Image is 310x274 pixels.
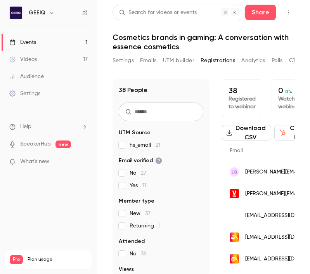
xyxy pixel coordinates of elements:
button: Share [245,5,276,20]
span: 21 [156,142,160,148]
span: 37 [145,211,151,216]
span: Views [119,265,134,273]
a: SpeakerHub [20,140,51,148]
button: CTA [289,54,300,67]
span: New [130,210,151,217]
span: Plan usage [28,257,87,263]
span: Returning [130,222,161,230]
div: Settings [9,90,40,97]
p: 38 [229,86,256,95]
button: Polls [272,54,283,67]
h6: GEEIQ [29,9,45,17]
span: 0 % [285,89,292,94]
span: Yes [130,182,146,189]
img: ea.com [230,232,239,242]
span: 27 [141,170,146,176]
span: 38 [141,251,147,257]
img: sportfive.com [230,189,239,198]
span: Email verified [119,157,162,165]
span: LQ [232,168,237,175]
span: UTM Source [119,129,151,137]
span: new [55,140,71,148]
p: Registered to webinar [229,95,256,111]
span: No [130,250,147,258]
p: 0 [278,86,301,95]
img: supafuse.io [230,213,239,218]
button: Download CSV [222,125,271,140]
span: What's new [20,158,49,166]
div: Audience [9,73,44,80]
h1: 38 People [119,85,147,95]
h1: Cosmetics brands in gaming: A conversation with essence cosmetics [113,33,294,51]
img: GEEIQ [10,7,22,19]
span: No [130,169,146,177]
span: Attended [119,238,145,245]
div: Videos [9,55,37,63]
span: Email [230,148,243,153]
div: Search for videos or events [119,9,197,17]
button: Emails [140,54,156,67]
span: hs_email [130,141,160,149]
li: help-dropdown-opener [9,123,88,131]
img: ea.com [230,254,239,264]
span: Pro [10,255,23,264]
span: Member type [119,197,154,205]
span: 1 [159,223,161,229]
button: Registrations [201,54,235,67]
button: UTM builder [163,54,194,67]
button: Settings [113,54,134,67]
span: 11 [142,183,146,188]
button: Analytics [241,54,265,67]
p: Watched webinar [278,95,301,111]
div: Events [9,38,36,46]
span: Help [20,123,31,131]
